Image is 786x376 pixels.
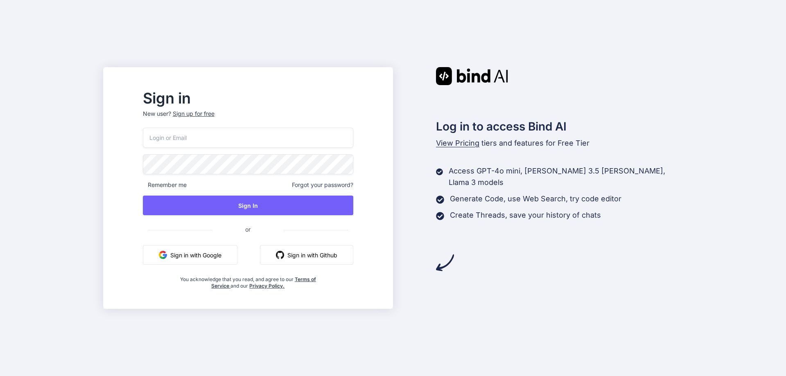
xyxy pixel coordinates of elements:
img: arrow [436,254,454,272]
div: Sign up for free [173,110,215,118]
span: or [212,219,283,239]
p: Generate Code, use Web Search, try code editor [450,193,621,205]
img: github [276,251,284,259]
span: Remember me [143,181,187,189]
a: Terms of Service [211,276,316,289]
span: View Pricing [436,139,479,147]
img: Bind AI logo [436,67,508,85]
p: Create Threads, save your history of chats [450,209,601,221]
p: Access GPT-4o mini, [PERSON_NAME] 3.5 [PERSON_NAME], Llama 3 models [449,165,683,188]
span: Forgot your password? [292,181,353,189]
button: Sign in with Google [143,245,237,265]
a: Privacy Policy. [249,283,285,289]
button: Sign In [143,196,353,215]
h2: Log in to access Bind AI [436,118,683,135]
div: You acknowledge that you read, and agree to our and our [178,271,318,289]
p: New user? [143,110,353,128]
button: Sign in with Github [260,245,353,265]
p: tiers and features for Free Tier [436,137,683,149]
h2: Sign in [143,92,353,105]
input: Login or Email [143,128,353,148]
img: google [159,251,167,259]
